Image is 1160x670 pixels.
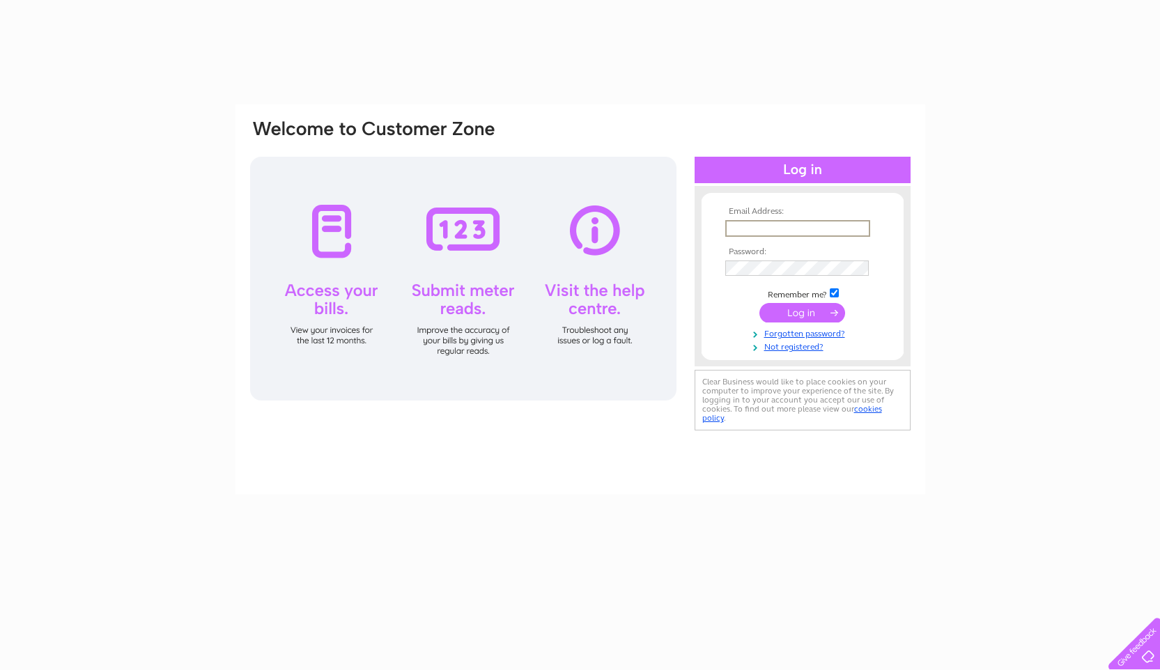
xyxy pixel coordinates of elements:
th: Email Address: [722,207,883,217]
div: Clear Business would like to place cookies on your computer to improve your experience of the sit... [695,370,911,430]
td: Remember me? [722,286,883,300]
th: Password: [722,247,883,257]
a: cookies policy [702,404,882,423]
a: Not registered? [725,339,883,352]
a: Forgotten password? [725,326,883,339]
input: Submit [759,303,845,322]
